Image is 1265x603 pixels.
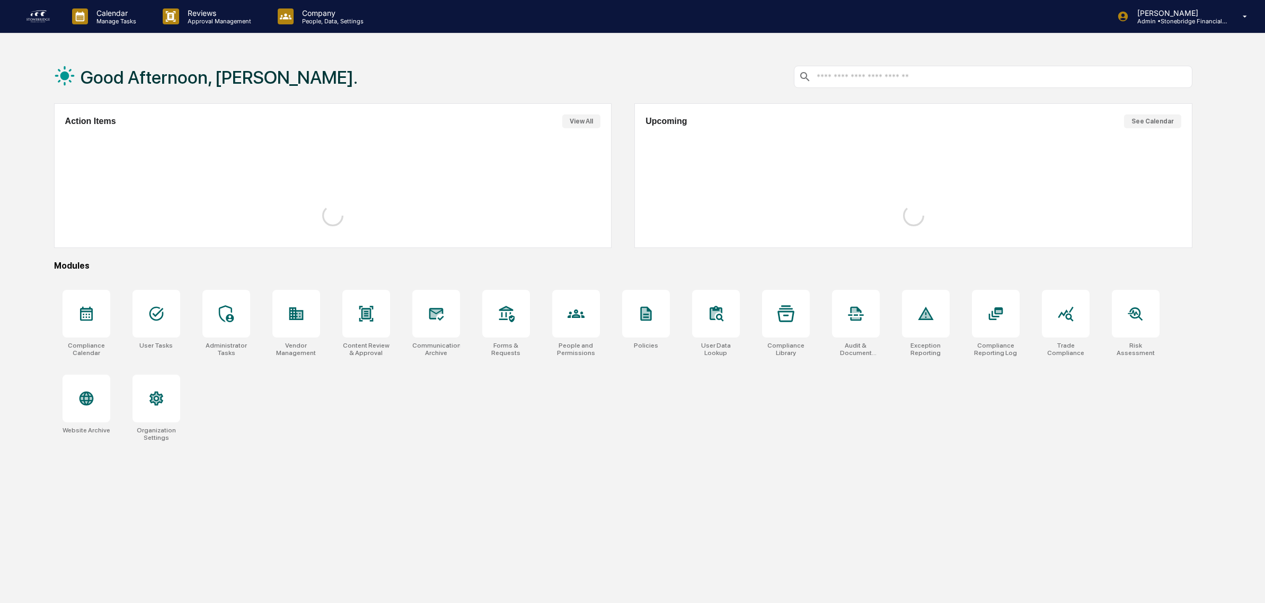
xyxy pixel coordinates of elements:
[81,67,358,88] h1: Good Afternoon, [PERSON_NAME].
[552,342,600,357] div: People and Permissions
[179,8,256,17] p: Reviews
[412,342,460,357] div: Communications Archive
[294,17,369,25] p: People, Data, Settings
[179,17,256,25] p: Approval Management
[902,342,950,357] div: Exception Reporting
[692,342,740,357] div: User Data Lookup
[63,427,110,434] div: Website Archive
[1124,114,1181,128] button: See Calendar
[1129,17,1227,25] p: Admin • Stonebridge Financial Group
[88,17,141,25] p: Manage Tasks
[972,342,1020,357] div: Compliance Reporting Log
[65,117,116,126] h2: Action Items
[272,342,320,357] div: Vendor Management
[139,342,173,349] div: User Tasks
[63,342,110,357] div: Compliance Calendar
[132,427,180,441] div: Organization Settings
[294,8,369,17] p: Company
[1042,342,1090,357] div: Trade Compliance
[54,261,1192,271] div: Modules
[562,114,600,128] button: View All
[25,8,51,25] img: logo
[1129,8,1227,17] p: [PERSON_NAME]
[202,342,250,357] div: Administrator Tasks
[634,342,658,349] div: Policies
[645,117,687,126] h2: Upcoming
[762,342,810,357] div: Compliance Library
[342,342,390,357] div: Content Review & Approval
[1112,342,1160,357] div: Risk Assessment
[832,342,880,357] div: Audit & Document Logs
[88,8,141,17] p: Calendar
[482,342,530,357] div: Forms & Requests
